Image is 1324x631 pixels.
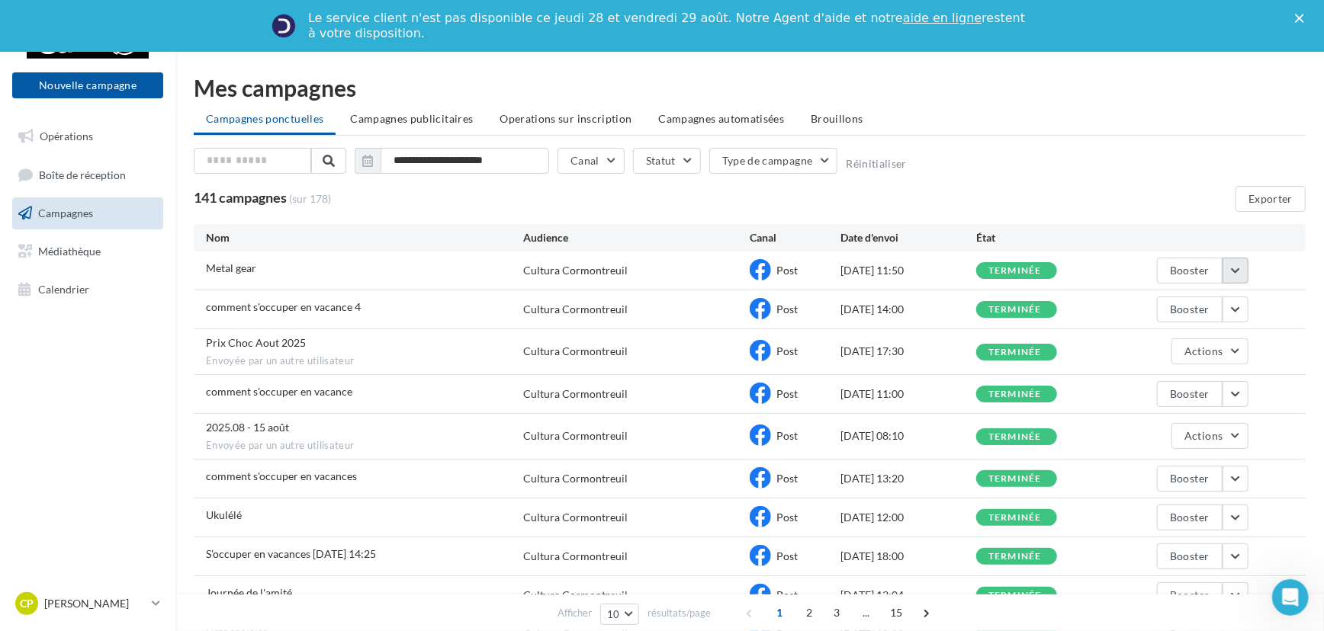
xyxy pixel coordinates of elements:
span: Actions [1184,344,1223,357]
div: Cultura Cormontreuil [523,471,628,486]
button: Actions [1171,423,1248,449]
div: Cultura Cormontreuil [523,386,628,402]
div: [DATE] 13:04 [840,588,976,603]
span: Prix Choc Aout 2025 [206,336,306,349]
div: Canal [750,230,840,245]
span: Post [776,429,798,442]
span: Post [776,472,798,485]
span: 2025.08 - 15 août [206,421,289,434]
span: 141 campagnes [194,189,287,206]
span: Opérations [40,130,93,143]
button: Booster [1157,582,1222,608]
button: Type de campagne [709,148,838,174]
button: Actions [1171,338,1248,364]
span: 15 [884,601,909,625]
button: Canal [558,148,625,174]
a: Boîte de réception [9,159,166,191]
div: [DATE] 08:10 [840,428,976,444]
div: terminée [988,305,1042,315]
div: État [976,230,1112,245]
span: Post [776,387,798,400]
button: Nouvelle campagne [12,72,163,98]
a: Campagnes [9,197,166,229]
div: Audience [523,230,750,245]
span: Envoyée par un autre utilisateur [206,354,523,368]
span: Ukulélé [206,508,242,521]
div: [DATE] 13:20 [840,471,976,486]
button: Exporter [1236,186,1306,212]
span: Operations sur inscription [500,112,631,125]
span: résultats/page [648,606,711,620]
div: terminée [988,389,1042,399]
div: terminée [988,591,1042,601]
span: CP [20,596,34,611]
span: comment s'occuper en vacance [206,385,352,398]
span: Actions [1184,429,1223,442]
span: Post [776,511,798,524]
span: Journée de l'amité [206,586,292,599]
div: Le service client n'est pas disponible ce jeudi 28 et vendredi 29 août. Notre Agent d'aide et not... [308,11,1028,41]
button: Booster [1157,258,1222,283]
div: [DATE] 18:00 [840,549,976,564]
span: Campagnes publicitaires [350,112,473,125]
a: aide en ligne [903,11,982,25]
img: Profile image for Service-Client [272,14,296,38]
a: Opérations [9,120,166,152]
div: [DATE] 12:00 [840,510,976,525]
div: [DATE] 17:30 [840,344,976,359]
span: 10 [607,608,620,620]
div: terminée [988,513,1042,523]
div: Fermer [1295,14,1310,23]
button: Booster [1157,466,1222,492]
span: Brouillons [811,112,863,125]
div: [DATE] 14:00 [840,302,976,317]
button: Booster [1157,381,1222,407]
iframe: Intercom live chat [1272,579,1309,616]
span: Afficher [558,606,592,620]
button: Statut [633,148,701,174]
div: Cultura Cormontreuil [523,510,628,525]
div: Cultura Cormontreuil [523,588,628,603]
span: Post [776,344,798,357]
span: Metal gear [206,261,256,274]
div: terminée [988,432,1042,442]
button: Booster [1157,543,1222,569]
div: [DATE] 11:00 [840,386,976,402]
span: Médiathèque [38,245,101,258]
span: S'occuper en vacances 04-08-2025 14:25 [206,547,376,560]
button: Booster [1157,504,1222,530]
span: 1 [767,601,792,625]
button: Réinitialiser [846,158,907,170]
div: Cultura Cormontreuil [523,428,628,444]
span: Post [776,588,798,601]
div: Nom [206,230,523,245]
div: Cultura Cormontreuil [523,549,628,564]
span: ... [854,601,879,625]
span: (sur 178) [289,191,331,207]
span: Post [776,549,798,562]
a: Médiathèque [9,235,166,267]
button: Booster [1157,296,1222,322]
div: terminée [988,266,1042,276]
span: 2 [797,601,821,625]
div: Mes campagnes [194,76,1306,99]
div: Cultura Cormontreuil [523,302,628,317]
div: Cultura Cormontreuil [523,344,628,359]
a: CP [PERSON_NAME] [12,589,163,618]
div: terminée [988,552,1042,562]
span: Calendrier [38,282,89,295]
span: Post [776,303,798,315]
div: Cultura Cormontreuil [523,263,628,278]
span: Envoyée par un autre utilisateur [206,439,523,453]
span: Boîte de réception [39,168,126,181]
span: 3 [824,601,849,625]
span: Campagnes [38,207,93,219]
div: terminée [988,474,1042,484]
div: Date d'envoi [840,230,976,245]
div: terminée [988,348,1042,357]
button: 10 [600,604,639,625]
div: [DATE] 11:50 [840,263,976,278]
span: comment s'occuper en vacance 4 [206,300,361,313]
span: comment s'occuper en vacances [206,469,357,482]
span: Post [776,264,798,277]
